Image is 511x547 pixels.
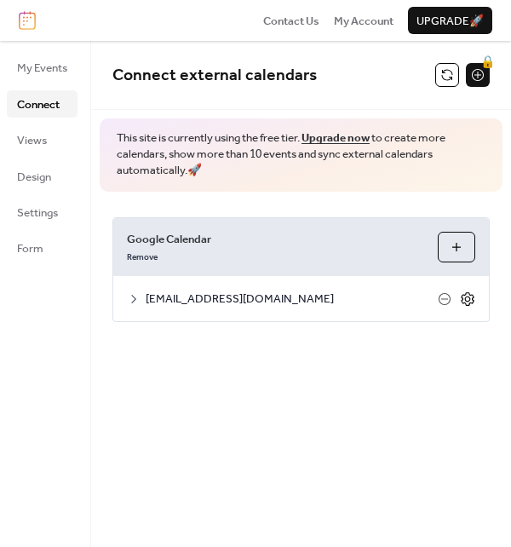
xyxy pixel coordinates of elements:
[117,130,485,179] span: This site is currently using the free tier. to create more calendars, show more than 10 events an...
[263,13,319,30] span: Contact Us
[19,11,36,30] img: logo
[334,13,393,30] span: My Account
[408,7,492,34] button: Upgrade🚀
[7,54,78,81] a: My Events
[416,13,484,30] span: Upgrade 🚀
[301,127,370,149] a: Upgrade now
[7,90,78,118] a: Connect
[17,96,60,113] span: Connect
[7,234,78,262] a: Form
[17,204,58,222] span: Settings
[127,231,424,248] span: Google Calendar
[112,60,317,91] span: Connect external calendars
[7,199,78,226] a: Settings
[263,12,319,29] a: Contact Us
[17,60,67,77] span: My Events
[127,252,158,264] span: Remove
[7,126,78,153] a: Views
[334,12,393,29] a: My Account
[17,240,43,257] span: Form
[17,169,51,186] span: Design
[7,163,78,190] a: Design
[146,291,438,308] span: [EMAIL_ADDRESS][DOMAIN_NAME]
[17,132,47,149] span: Views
